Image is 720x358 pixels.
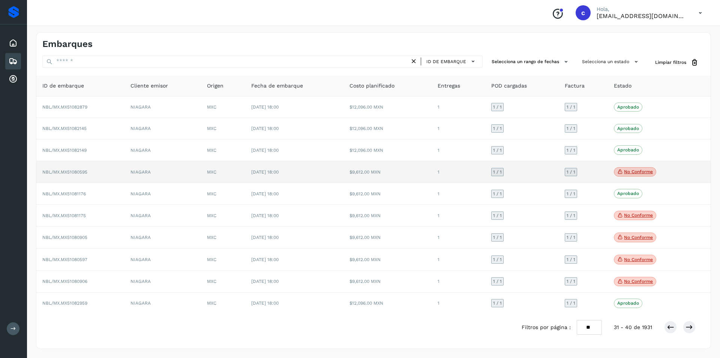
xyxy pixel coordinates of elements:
[617,126,639,131] p: Aprobado
[201,227,245,249] td: MXC
[201,139,245,161] td: MXC
[579,56,643,68] button: Selecciona un estado
[130,82,168,90] span: Cliente emisor
[432,118,485,139] td: 1
[567,170,575,174] span: 1 / 1
[432,183,485,204] td: 1
[493,126,502,131] span: 1 / 1
[201,183,245,204] td: MXC
[567,257,575,262] span: 1 / 1
[565,82,585,90] span: Factura
[124,271,201,293] td: NIAGARA
[343,161,432,183] td: $9,612.00 MXN
[201,205,245,227] td: MXC
[617,301,639,306] p: Aprobado
[343,271,432,293] td: $9,612.00 MXN
[493,148,502,153] span: 1 / 1
[42,279,87,284] span: NBL/MX.MX51080906
[42,213,86,218] span: NBL/MX.MX51081175
[343,139,432,161] td: $12,096.00 MXN
[251,301,279,306] span: [DATE] 18:00
[432,205,485,227] td: 1
[42,126,87,131] span: NBL/MX.MX51082145
[567,105,575,109] span: 1 / 1
[567,213,575,218] span: 1 / 1
[343,227,432,249] td: $9,612.00 MXN
[5,71,21,88] div: Cuentas por cobrar
[42,104,87,110] span: NBL/MX.MX51082879
[42,82,84,90] span: ID de embarque
[42,301,87,306] span: NBL/MX.MX51082959
[522,323,571,331] span: Filtros por página :
[491,82,527,90] span: POD cargadas
[42,235,87,240] span: NBL/MX.MX51080905
[42,191,86,196] span: NBL/MX.MX51081176
[567,148,575,153] span: 1 / 1
[251,235,279,240] span: [DATE] 18:00
[124,139,201,161] td: NIAGARA
[426,58,466,65] span: ID de embarque
[597,6,687,12] p: Hola,
[251,191,279,196] span: [DATE] 18:00
[617,104,639,110] p: Aprobado
[432,293,485,314] td: 1
[343,293,432,314] td: $12,096.00 MXN
[201,249,245,271] td: MXC
[5,53,21,69] div: Embarques
[343,97,432,118] td: $12,096.00 MXN
[614,82,631,90] span: Estado
[349,82,394,90] span: Costo planificado
[201,97,245,118] td: MXC
[597,12,687,20] p: carlosvazqueztgc@gmail.com
[124,205,201,227] td: NIAGARA
[201,293,245,314] td: MXC
[617,147,639,153] p: Aprobado
[655,59,686,66] span: Limpiar filtros
[624,257,653,262] p: No conforme
[493,213,502,218] span: 1 / 1
[649,56,705,69] button: Limpiar filtros
[424,56,479,67] button: ID de embarque
[432,97,485,118] td: 1
[493,279,502,284] span: 1 / 1
[251,213,279,218] span: [DATE] 18:00
[343,205,432,227] td: $9,612.00 MXN
[251,82,303,90] span: Fecha de embarque
[493,235,502,240] span: 1 / 1
[124,249,201,271] td: NIAGARA
[493,192,502,196] span: 1 / 1
[201,161,245,183] td: MXC
[567,279,575,284] span: 1 / 1
[5,35,21,51] div: Inicio
[343,118,432,139] td: $12,096.00 MXN
[42,257,87,262] span: NBL/MX.MX51080597
[251,279,279,284] span: [DATE] 18:00
[201,271,245,293] td: MXC
[493,105,502,109] span: 1 / 1
[489,56,573,68] button: Selecciona un rango de fechas
[42,39,93,50] h4: Embarques
[617,191,639,196] p: Aprobado
[493,257,502,262] span: 1 / 1
[567,126,575,131] span: 1 / 1
[42,148,87,153] span: NBL/MX.MX51082149
[624,169,653,174] p: No conforme
[624,279,653,284] p: No conforme
[207,82,223,90] span: Origen
[567,192,575,196] span: 1 / 1
[493,301,502,305] span: 1 / 1
[124,227,201,249] td: NIAGARA
[432,249,485,271] td: 1
[432,139,485,161] td: 1
[124,293,201,314] td: NIAGARA
[251,169,279,175] span: [DATE] 18:00
[251,257,279,262] span: [DATE] 18:00
[42,169,87,175] span: NBL/MX.MX51080595
[343,183,432,204] td: $9,612.00 MXN
[124,161,201,183] td: NIAGARA
[567,235,575,240] span: 1 / 1
[124,118,201,139] td: NIAGARA
[343,249,432,271] td: $9,612.00 MXN
[493,170,502,174] span: 1 / 1
[251,148,279,153] span: [DATE] 18:00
